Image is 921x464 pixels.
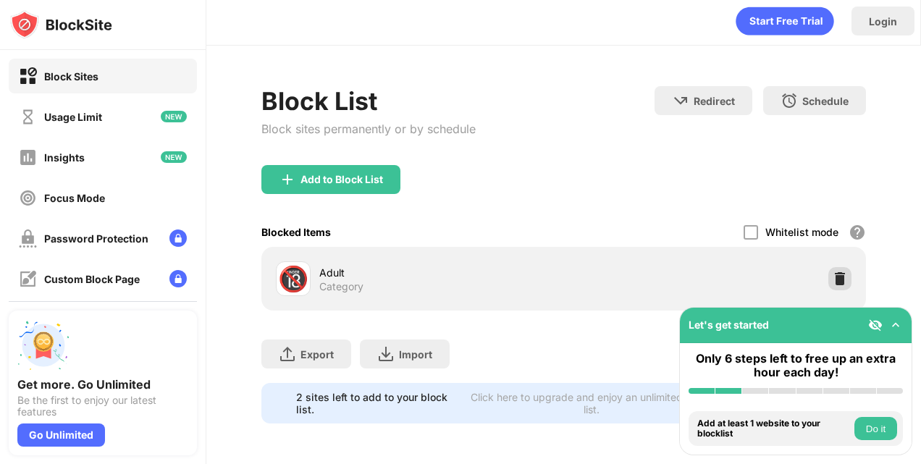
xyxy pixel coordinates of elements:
[44,111,102,123] div: Usage Limit
[10,10,112,39] img: logo-blocksite.svg
[19,148,37,166] img: insights-off.svg
[868,318,883,332] img: eye-not-visible.svg
[161,151,187,163] img: new-icon.svg
[261,226,331,238] div: Blocked Items
[296,391,459,416] div: 2 sites left to add to your block list.
[19,189,37,207] img: focus-off.svg
[44,151,85,164] div: Insights
[468,391,715,416] div: Click here to upgrade and enjoy an unlimited block list.
[19,229,37,248] img: password-protection-off.svg
[19,270,37,288] img: customize-block-page-off.svg
[697,418,851,439] div: Add at least 1 website to your blocklist
[300,348,334,360] div: Export
[161,111,187,122] img: new-icon.svg
[169,229,187,247] img: lock-menu.svg
[399,348,432,360] div: Import
[44,273,140,285] div: Custom Block Page
[765,226,838,238] div: Whitelist mode
[854,417,897,440] button: Do it
[44,232,148,245] div: Password Protection
[261,122,476,136] div: Block sites permanently or by schedule
[689,319,769,331] div: Let's get started
[278,264,308,294] div: 🔞
[261,86,476,116] div: Block List
[44,70,98,83] div: Block Sites
[17,319,70,371] img: push-unlimited.svg
[300,174,383,185] div: Add to Block List
[169,270,187,287] img: lock-menu.svg
[888,318,903,332] img: omni-setup-toggle.svg
[19,67,37,85] img: block-on.svg
[19,108,37,126] img: time-usage-off.svg
[319,265,563,280] div: Adult
[319,280,363,293] div: Category
[44,192,105,204] div: Focus Mode
[869,15,897,28] div: Login
[17,423,105,447] div: Go Unlimited
[689,352,903,379] div: Only 6 steps left to free up an extra hour each day!
[17,377,188,392] div: Get more. Go Unlimited
[17,395,188,418] div: Be the first to enjoy our latest features
[694,95,735,107] div: Redirect
[736,7,834,35] div: animation
[802,95,849,107] div: Schedule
